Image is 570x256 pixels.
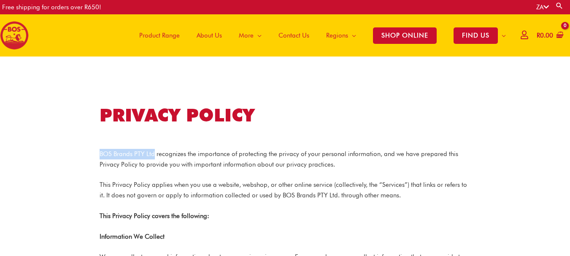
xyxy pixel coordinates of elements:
[537,32,553,39] bdi: 0.00
[100,180,471,201] p: This Privacy Policy applies when you use a website, webshop, or other online service (collectivel...
[188,14,230,57] a: About Us
[100,233,165,240] strong: Information We Collect
[230,14,270,57] a: More
[124,14,514,57] nav: Site Navigation
[197,23,222,48] span: About Us
[454,27,498,44] span: FIND US
[100,149,471,170] p: BOS Brands PTY Ltd recognizes the importance of protecting the privacy of your personal informati...
[373,27,437,44] span: SHOP ONLINE
[239,23,254,48] span: More
[131,14,188,57] a: Product Range
[555,2,564,10] a: Search button
[365,14,445,57] a: SHOP ONLINE
[535,26,564,45] a: View Shopping Cart, empty
[270,14,318,57] a: Contact Us
[139,23,180,48] span: Product Range
[100,212,209,220] strong: This Privacy Policy covers the following:
[537,32,540,39] span: R
[278,23,309,48] span: Contact Us
[318,14,365,57] a: Regions
[100,103,471,128] h1: PRIVACY POLICY
[326,23,348,48] span: Regions
[536,3,549,11] a: ZA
